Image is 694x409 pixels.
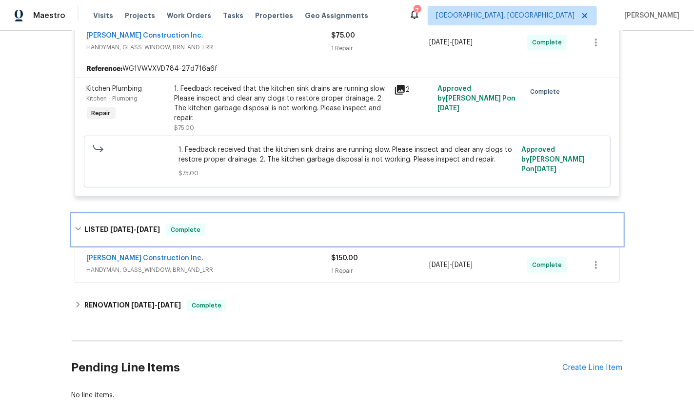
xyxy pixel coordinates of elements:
span: Tasks [223,12,243,19]
span: Complete [530,87,564,97]
h6: RENOVATION [84,300,181,311]
span: HANDYMAN, GLASS_WINDOW, BRN_AND_LRR [87,42,332,52]
h2: Pending Line Items [72,345,563,390]
span: $150.00 [332,255,358,262]
span: HANDYMAN, GLASS_WINDOW, BRN_AND_LRR [87,265,332,275]
h6: LISTED [84,224,160,236]
span: Complete [532,260,566,270]
span: $75.00 [175,125,195,131]
span: Kitchen - Plumbing [87,96,138,102]
div: No line items. [72,390,623,400]
span: - [110,226,160,233]
span: [DATE] [437,105,459,112]
span: Approved by [PERSON_NAME] P on [437,85,516,112]
div: 7 [414,6,420,16]
b: Reference: [87,64,123,74]
div: RENOVATION [DATE]-[DATE]Complete [72,294,623,317]
span: [DATE] [429,262,450,268]
span: $75.00 [178,168,516,178]
div: 2 [394,84,432,96]
span: [PERSON_NAME] [620,11,679,20]
span: [DATE] [158,302,181,308]
span: Work Orders [167,11,211,20]
span: Complete [532,38,566,47]
span: [DATE] [452,39,473,46]
div: LISTED [DATE]-[DATE]Complete [72,214,623,245]
span: Complete [167,225,204,235]
div: 1 Repair [332,43,430,53]
span: Projects [125,11,155,20]
span: Complete [188,301,225,310]
span: Properties [255,11,293,20]
div: 1. Feedback received that the kitchen sink drains are running slow. Please inspect and clear any ... [175,84,388,123]
span: - [131,302,181,308]
span: - [429,260,473,270]
div: Create Line Item [563,363,623,372]
div: 1 Repair [332,266,430,276]
span: Approved by [PERSON_NAME] P on [521,146,585,173]
span: Geo Assignments [305,11,368,20]
span: [DATE] [535,166,556,173]
a: [PERSON_NAME] Construction Inc. [87,32,204,39]
span: Maestro [33,11,65,20]
span: Repair [88,108,115,118]
span: [DATE] [429,39,450,46]
div: WG1VWVXVD784-27d716a6f [75,60,619,78]
span: - [429,38,473,47]
span: [DATE] [137,226,160,233]
span: [DATE] [110,226,134,233]
span: [DATE] [131,302,155,308]
span: [DATE] [452,262,473,268]
span: $75.00 [332,32,356,39]
span: Visits [93,11,113,20]
a: [PERSON_NAME] Construction Inc. [87,255,204,262]
span: 1. Feedback received that the kitchen sink drains are running slow. Please inspect and clear any ... [178,145,516,164]
span: Kitchen Plumbing [87,85,142,92]
span: [GEOGRAPHIC_DATA], [GEOGRAPHIC_DATA] [436,11,575,20]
